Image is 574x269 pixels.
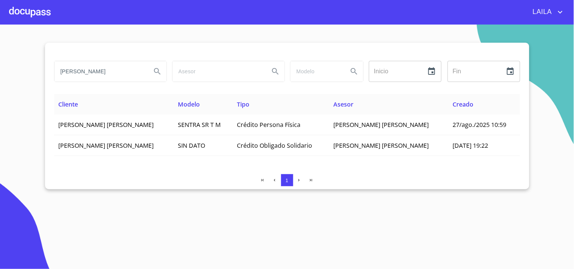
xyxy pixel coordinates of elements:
span: Cliente [59,100,78,108]
span: Modelo [178,100,200,108]
span: Crédito Persona Física [237,121,300,129]
span: Tipo [237,100,249,108]
button: account of current user [527,6,565,18]
span: SENTRA SR T M [178,121,221,129]
span: 27/ago./2025 10:59 [453,121,507,129]
span: Creado [453,100,474,108]
span: [PERSON_NAME] [PERSON_NAME] [333,121,429,129]
span: [PERSON_NAME] [PERSON_NAME] [59,141,154,150]
span: Crédito Obligado Solidario [237,141,312,150]
button: Search [266,62,285,80]
input: search [291,61,342,82]
button: 1 [281,174,293,186]
span: Asesor [333,100,353,108]
button: Search [148,62,166,80]
span: 1 [286,178,288,183]
span: [PERSON_NAME] [PERSON_NAME] [333,141,429,150]
span: [PERSON_NAME] [PERSON_NAME] [59,121,154,129]
span: [DATE] 19:22 [453,141,488,150]
span: LAILA [527,6,556,18]
span: SIN DATO [178,141,205,150]
button: Search [345,62,363,80]
input: search [173,61,263,82]
input: search [54,61,145,82]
